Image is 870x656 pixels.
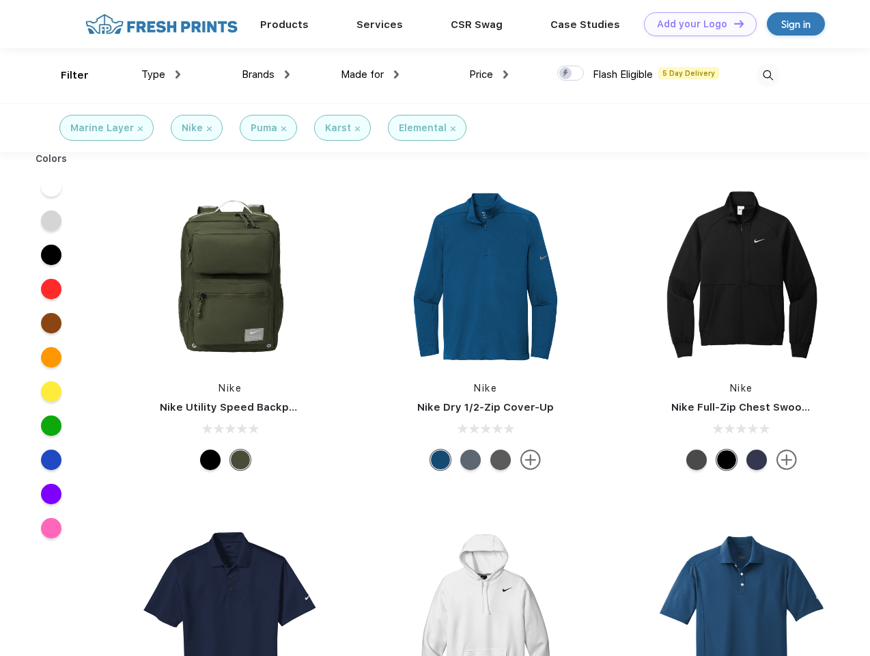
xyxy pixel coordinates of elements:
[781,16,811,32] div: Sign in
[356,18,403,31] a: Services
[70,121,134,135] div: Marine Layer
[716,450,737,470] div: Black
[341,68,384,81] span: Made for
[207,126,212,131] img: filter_cancel.svg
[219,383,242,394] a: Nike
[746,450,767,470] div: Midnight Navy
[734,20,744,27] img: DT
[25,152,78,166] div: Colors
[395,186,576,368] img: func=resize&h=266
[325,121,351,135] div: Karst
[503,70,508,79] img: dropdown.png
[230,450,251,470] div: Cargo Khaki
[593,68,653,81] span: Flash Eligible
[469,68,493,81] span: Price
[160,401,307,413] a: Nike Utility Speed Backpack
[451,18,503,31] a: CSR Swag
[176,70,180,79] img: dropdown.png
[61,68,89,83] div: Filter
[686,450,707,470] div: Anthracite
[394,70,399,79] img: dropdown.png
[355,126,360,131] img: filter_cancel.svg
[651,186,832,368] img: func=resize&h=266
[81,12,242,36] img: fo%20logo%202.webp
[671,401,853,413] a: Nike Full-Zip Chest Swoosh Jacket
[251,121,277,135] div: Puma
[520,450,541,470] img: more.svg
[730,383,753,394] a: Nike
[182,121,203,135] div: Nike
[138,126,143,131] img: filter_cancel.svg
[260,18,309,31] a: Products
[242,68,275,81] span: Brands
[451,126,455,131] img: filter_cancel.svg
[399,121,447,135] div: Elemental
[658,67,719,79] span: 5 Day Delivery
[460,450,481,470] div: Navy Heather
[767,12,825,36] a: Sign in
[657,18,727,30] div: Add your Logo
[474,383,497,394] a: Nike
[430,450,451,470] div: Gym Blue
[281,126,286,131] img: filter_cancel.svg
[141,68,165,81] span: Type
[490,450,511,470] div: Black Heather
[417,401,554,413] a: Nike Dry 1/2-Zip Cover-Up
[757,64,779,87] img: desktop_search.svg
[776,450,797,470] img: more.svg
[139,186,321,368] img: func=resize&h=266
[285,70,290,79] img: dropdown.png
[200,450,221,470] div: Black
